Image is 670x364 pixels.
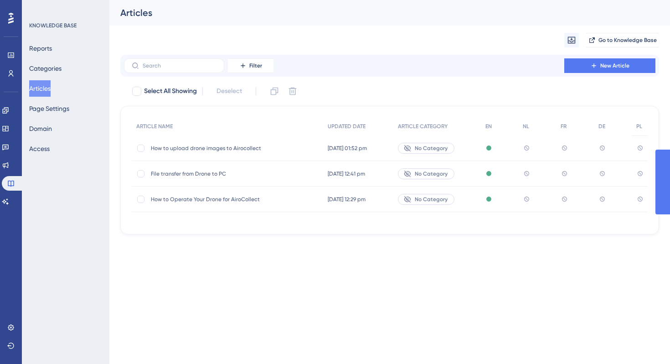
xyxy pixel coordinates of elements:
span: DE [598,123,605,130]
span: How to upload drone images to Airocollect [151,145,297,152]
iframe: UserGuiding AI Assistant Launcher [632,328,659,355]
span: Go to Knowledge Base [598,36,657,44]
div: Articles [120,6,636,19]
input: Search [143,62,216,69]
span: File transfer from Drone to PC [151,170,297,177]
button: Page Settings [29,100,69,117]
button: Access [29,140,50,157]
span: New Article [600,62,629,69]
button: Articles [29,80,51,97]
span: No Category [415,170,448,177]
button: Filter [228,58,273,73]
span: [DATE] 12:29 pm [328,196,366,203]
span: UPDATED DATE [328,123,366,130]
button: Categories [29,60,62,77]
span: FR [561,123,567,130]
span: ARTICLE CATEGORY [398,123,448,130]
span: ARTICLE NAME [136,123,173,130]
span: No Category [415,196,448,203]
span: [DATE] 12:41 pm [328,170,365,177]
span: No Category [415,145,448,152]
span: NL [523,123,529,130]
button: Go to Knowledge Base [586,33,659,47]
span: Filter [249,62,262,69]
button: Domain [29,120,52,137]
button: Deselect [208,83,250,99]
div: KNOWLEDGE BASE [29,22,77,29]
span: How to Operate Your Drone for AiroCollect [151,196,297,203]
button: New Article [564,58,655,73]
span: Deselect [216,86,242,97]
button: Reports [29,40,52,57]
span: EN [485,123,492,130]
span: [DATE] 01:52 pm [328,145,367,152]
span: PL [636,123,642,130]
span: Select All Showing [144,86,197,97]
